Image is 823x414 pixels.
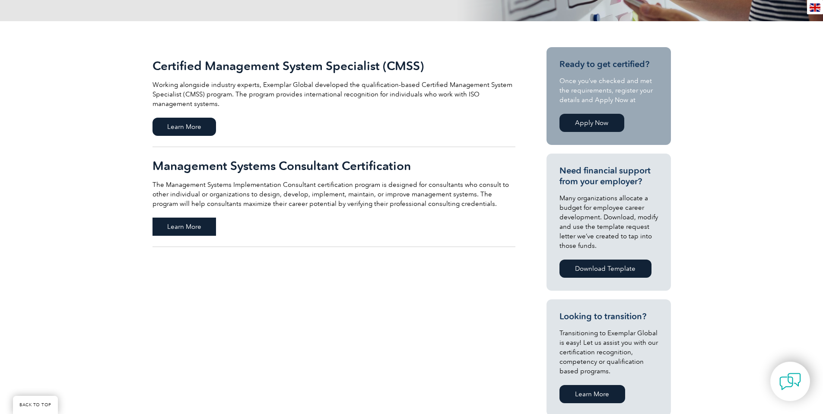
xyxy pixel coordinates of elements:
h3: Ready to get certified? [559,59,658,70]
span: Learn More [153,118,216,136]
p: The Management Systems Implementation Consultant certification program is designed for consultant... [153,180,515,209]
p: Many organizations allocate a budget for employee career development. Download, modify and use th... [559,193,658,250]
h2: Management Systems Consultant Certification [153,159,515,173]
a: Management Systems Consultant Certification The Management Systems Implementation Consultant cert... [153,147,515,247]
p: Once you’ve checked and met the requirements, register your details and Apply Now at [559,76,658,105]
a: BACK TO TOP [13,396,58,414]
p: Working alongside industry experts, Exemplar Global developed the qualification-based Certified M... [153,80,515,109]
h3: Need financial support from your employer? [559,165,658,187]
img: contact-chat.png [779,371,801,392]
a: Certified Management System Specialist (CMSS) Working alongside industry experts, Exemplar Global... [153,47,515,147]
h2: Certified Management System Specialist (CMSS) [153,59,515,73]
h3: Looking to transition? [559,311,658,322]
p: Transitioning to Exemplar Global is easy! Let us assist you with our certification recognition, c... [559,328,658,376]
img: en [810,3,820,12]
a: Apply Now [559,114,624,132]
a: Download Template [559,260,651,278]
span: Learn More [153,218,216,236]
a: Learn More [559,385,625,403]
